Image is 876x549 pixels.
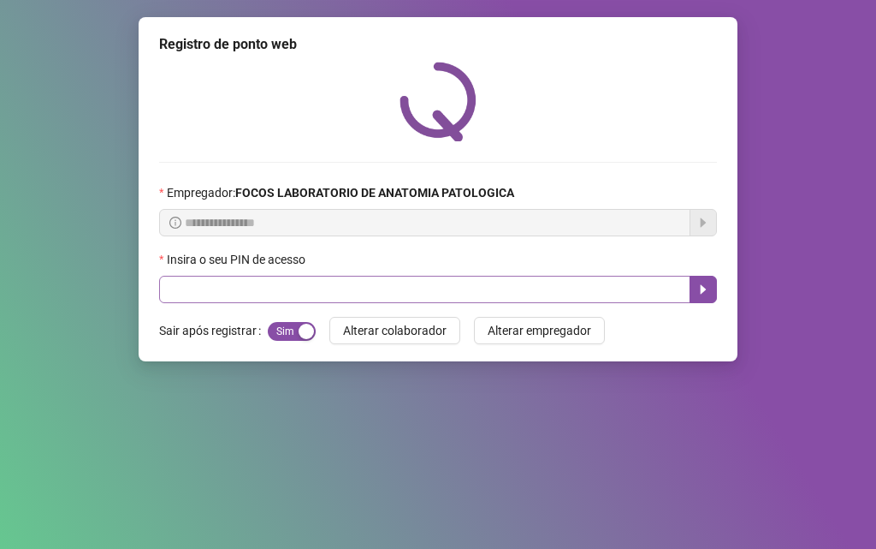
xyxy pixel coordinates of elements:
[696,283,710,296] span: caret-right
[235,186,514,200] strong: FOCOS LABORATORIO DE ANATOMIA PATOLOGICA
[488,321,591,340] span: Alterar empregador
[474,317,605,344] button: Alterar empregador
[159,317,268,344] label: Sair após registrar
[159,250,317,269] label: Insira o seu PIN de acesso
[400,62,476,141] img: QRPoint
[329,317,460,344] button: Alterar colaborador
[159,34,717,55] div: Registro de ponto web
[169,217,181,229] span: info-circle
[167,183,514,202] span: Empregador :
[343,321,447,340] span: Alterar colaborador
